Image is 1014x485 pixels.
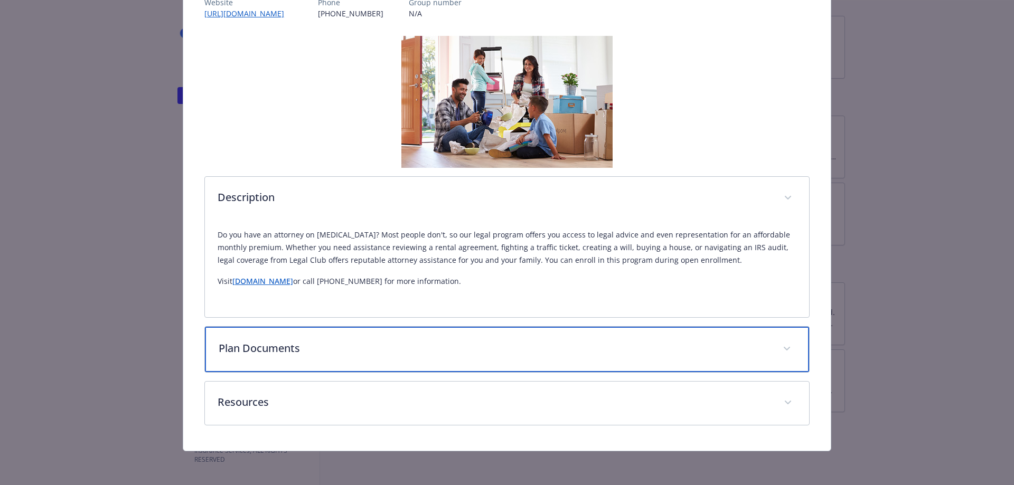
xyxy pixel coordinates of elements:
[205,382,810,425] div: Resources
[218,275,797,288] p: Visit or call [PHONE_NUMBER] for more information.
[401,36,613,168] img: banner
[205,327,810,372] div: Plan Documents
[205,220,810,317] div: Description
[218,229,797,267] p: Do you have an attorney on [MEDICAL_DATA]? Most people don't, so our legal program offers you acc...
[409,8,462,19] p: N/A
[204,8,293,18] a: [URL][DOMAIN_NAME]
[205,177,810,220] div: Description
[318,8,383,19] p: [PHONE_NUMBER]
[218,189,772,205] p: Description
[219,340,771,356] p: Plan Documents
[218,394,772,410] p: Resources
[232,276,293,286] a: [DOMAIN_NAME]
